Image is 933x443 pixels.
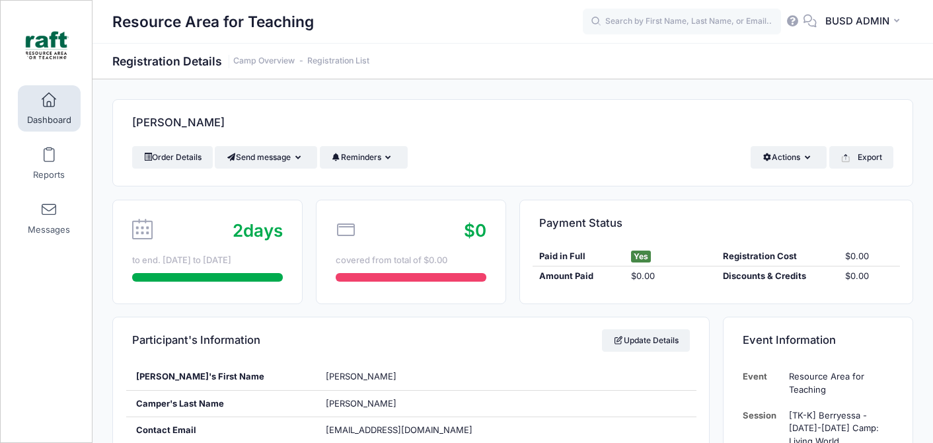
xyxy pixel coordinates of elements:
img: Resource Area for Teaching [22,20,72,70]
div: days [233,218,283,243]
span: [EMAIL_ADDRESS][DOMAIN_NAME] [326,424,472,435]
span: Messages [28,224,70,235]
a: Dashboard [18,85,81,132]
div: Registration Cost [716,250,839,263]
a: Update Details [602,329,690,352]
div: Camper's Last Name [126,391,317,417]
button: BUSD ADMIN [817,7,913,37]
div: covered from total of $0.00 [336,254,486,267]
div: Amount Paid [533,270,624,283]
span: BUSD ADMIN [825,14,889,28]
span: Dashboard [27,114,71,126]
div: $0.00 [624,270,716,283]
td: Resource Area for Teaching [783,364,893,403]
span: Yes [631,251,651,262]
td: Event [743,364,783,403]
div: [PERSON_NAME]'s First Name [126,364,317,390]
button: Export [829,146,893,169]
a: Registration List [307,56,369,66]
div: Paid in Full [533,250,624,263]
span: [PERSON_NAME] [326,398,396,409]
input: Search by First Name, Last Name, or Email... [583,9,781,35]
button: Send message [215,146,317,169]
button: Reminders [320,146,408,169]
span: 2 [233,220,243,241]
h4: Payment Status [539,204,622,242]
div: $0.00 [839,250,900,263]
span: Reports [33,169,65,181]
button: Actions [751,146,827,169]
a: Order Details [132,146,213,169]
h1: Registration Details [112,54,369,68]
a: Camp Overview [233,56,295,66]
div: $0.00 [839,270,900,283]
span: [PERSON_NAME] [326,371,396,382]
h1: Resource Area for Teaching [112,7,314,37]
div: Discounts & Credits [716,270,839,283]
a: Reports [18,140,81,186]
a: Messages [18,195,81,241]
a: Resource Area for Teaching [1,14,93,77]
span: $0 [464,220,486,241]
h4: Participant's Information [132,322,260,360]
h4: Event Information [743,322,836,360]
h4: [PERSON_NAME] [132,104,225,142]
div: to end. [DATE] to [DATE] [132,254,283,267]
